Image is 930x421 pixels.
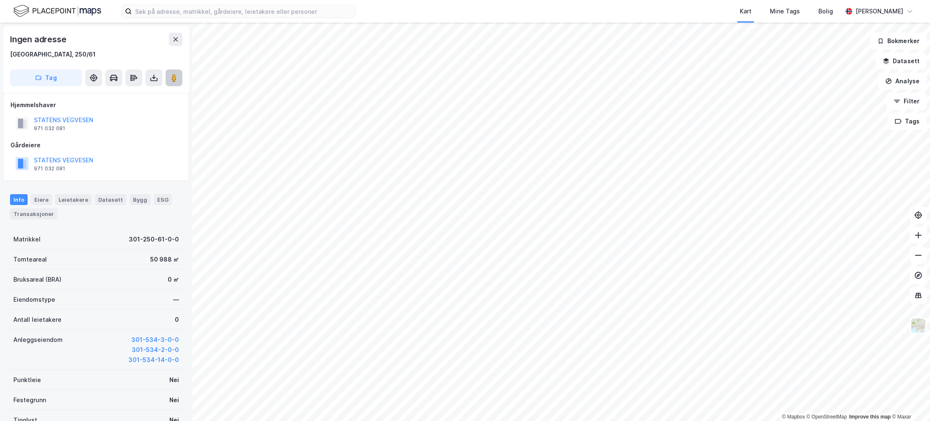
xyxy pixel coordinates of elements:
[132,5,355,18] input: Søk på adresse, matrikkel, gårdeiere, leietakere eller personer
[132,345,179,355] button: 301-534-2-0-0
[168,275,179,285] div: 0 ㎡
[910,318,926,334] img: Z
[13,335,63,345] div: Anleggseiendom
[154,194,172,205] div: ESG
[130,194,151,205] div: Bygg
[95,194,126,205] div: Datasett
[175,315,179,325] div: 0
[13,275,61,285] div: Bruksareal (BRA)
[10,49,96,59] div: [GEOGRAPHIC_DATA], 250/61
[878,73,927,90] button: Analyse
[129,234,179,244] div: 301-250-61-0-0
[10,208,57,219] div: Transaksjoner
[13,295,55,305] div: Eiendomstype
[807,414,847,420] a: OpenStreetMap
[10,140,182,150] div: Gårdeiere
[849,414,891,420] a: Improve this map
[31,194,52,205] div: Eiere
[13,395,46,405] div: Festegrunn
[782,414,805,420] a: Mapbox
[128,355,179,365] button: 301-534-14-0-0
[13,254,47,264] div: Tomteareal
[888,113,927,130] button: Tags
[34,165,65,172] div: 971 032 081
[887,93,927,110] button: Filter
[740,6,751,16] div: Kart
[888,381,930,421] iframe: Chat Widget
[150,254,179,264] div: 50 988 ㎡
[856,6,903,16] div: [PERSON_NAME]
[55,194,92,205] div: Leietakere
[13,315,61,325] div: Antall leietakere
[876,53,927,69] button: Datasett
[131,335,179,345] button: 301-534-3-0-0
[818,6,833,16] div: Bolig
[770,6,800,16] div: Mine Tags
[10,194,28,205] div: Info
[34,125,65,132] div: 971 032 081
[173,295,179,305] div: —
[10,100,182,110] div: Hjemmelshaver
[13,234,41,244] div: Matrikkel
[13,375,41,385] div: Punktleie
[169,375,179,385] div: Nei
[10,69,82,86] button: Tag
[10,33,68,46] div: Ingen adresse
[870,33,927,49] button: Bokmerker
[169,395,179,405] div: Nei
[13,4,101,18] img: logo.f888ab2527a4732fd821a326f86c7f29.svg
